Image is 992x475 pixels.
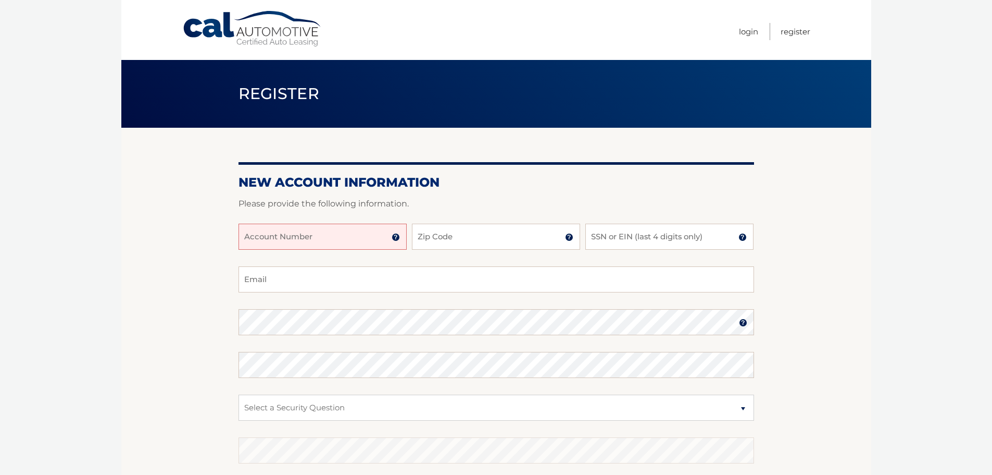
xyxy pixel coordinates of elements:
img: tooltip.svg [739,319,747,327]
a: Register [781,23,810,40]
input: Zip Code [412,224,580,250]
img: tooltip.svg [738,233,747,241]
h2: New Account Information [238,175,754,190]
img: tooltip.svg [565,233,573,241]
a: Login [739,23,758,40]
span: Register [238,84,320,103]
input: SSN or EIN (last 4 digits only) [585,224,754,250]
a: Cal Automotive [182,10,323,47]
input: Email [238,266,754,293]
input: Account Number [238,224,407,250]
p: Please provide the following information. [238,197,754,211]
img: tooltip.svg [392,233,400,241]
